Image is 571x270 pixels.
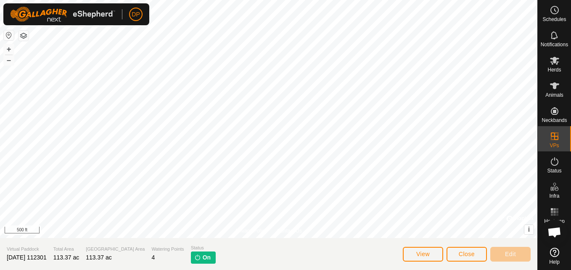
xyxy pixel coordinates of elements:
span: Watering Points [151,246,184,253]
img: turn-on [194,254,201,261]
button: + [4,44,14,54]
a: Help [538,244,571,268]
span: On [203,253,211,262]
button: Edit [490,247,531,262]
span: Status [547,168,561,173]
span: Animals [545,93,563,98]
span: Neckbands [542,118,567,123]
span: 4 [151,254,155,261]
span: Status [191,244,216,251]
span: Close [459,251,475,257]
span: Heatmap [544,219,565,224]
span: View [416,251,430,257]
span: Herds [547,67,561,72]
button: i [524,225,534,234]
button: Map Layers [19,31,29,41]
button: Close [447,247,487,262]
button: Reset Map [4,30,14,40]
span: [GEOGRAPHIC_DATA] Area [86,246,145,253]
span: Edit [505,251,516,257]
span: Virtual Paddock [7,246,47,253]
span: 113.37 ac [86,254,112,261]
span: Infra [549,193,559,199]
span: i [528,226,530,233]
button: – [4,55,14,65]
span: Notifications [541,42,568,47]
a: Privacy Policy [235,227,267,235]
span: DP [132,10,140,19]
span: Help [549,259,560,265]
div: Open chat [542,220,567,245]
a: Contact Us [277,227,302,235]
span: Total Area [53,246,79,253]
img: Gallagher Logo [10,7,115,22]
button: View [403,247,443,262]
span: 113.37 ac [53,254,79,261]
span: [DATE] 112301 [7,254,47,261]
span: VPs [550,143,559,148]
span: Schedules [542,17,566,22]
